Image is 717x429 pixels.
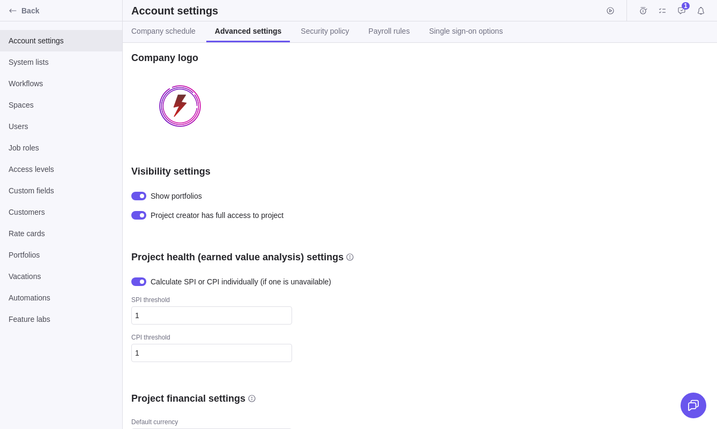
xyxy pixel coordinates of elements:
a: Time logs [636,8,651,17]
span: Custom fields [9,185,114,196]
a: My assignments [655,8,670,17]
a: Payroll rules [360,21,419,42]
svg: info-description [346,253,354,261]
span: Rate cards [9,228,114,239]
span: Show portfolios [151,191,202,201]
span: Advanced settings [215,26,281,36]
span: System lists [9,57,114,67]
span: My assignments [655,3,670,18]
span: Account settings [9,35,114,46]
span: Customers [9,207,114,217]
span: Users [9,121,114,132]
a: Notifications [693,8,708,17]
a: Security policy [292,21,357,42]
span: Start timer [603,3,618,18]
span: Spaces [9,100,114,110]
a: Advanced settings [206,21,290,42]
span: Security policy [301,26,349,36]
input: CPI threshold [131,344,292,362]
span: Workflows [9,78,114,89]
div: SPI threshold [131,296,292,306]
span: Calculate SPI or CPI individually (if one is unavailable) [151,276,331,287]
div: Default currency [131,418,506,428]
h3: Visibility settings [131,165,211,178]
svg: info-description [248,394,256,403]
a: Approval requests [674,8,689,17]
a: Company schedule [123,21,204,42]
span: Vacations [9,271,114,282]
span: Single sign-on options [429,26,503,36]
a: Single sign-on options [421,21,512,42]
span: Project creator has full access to project [151,210,283,221]
h3: Project health (earned value analysis) settings [131,251,343,264]
span: Approval requests [674,3,689,18]
span: Automations [9,292,114,303]
h2: Account settings [131,3,218,18]
input: SPI threshold [131,306,292,325]
span: Feature labs [9,314,114,325]
span: Access levels [9,164,114,175]
h3: Project financial settings [131,392,245,405]
span: Portfolios [9,250,114,260]
div: CPI threshold [131,333,292,344]
span: Time logs [636,3,651,18]
span: Notifications [693,3,708,18]
h3: Company logo [131,51,198,64]
span: Back [21,5,118,16]
span: Company schedule [131,26,196,36]
span: Payroll rules [369,26,410,36]
span: Job roles [9,142,114,153]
